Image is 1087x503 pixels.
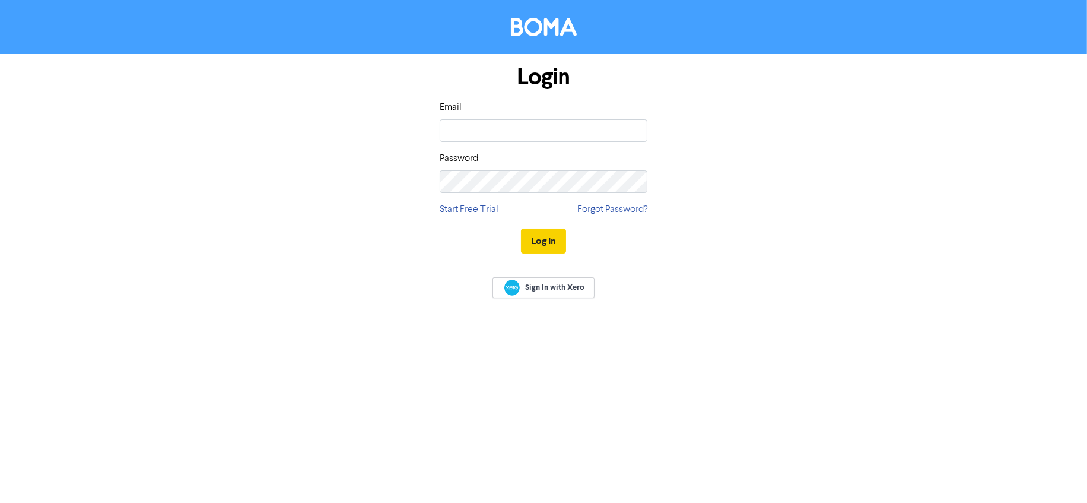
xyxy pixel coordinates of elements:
span: Sign In with Xero [525,282,584,293]
button: Log In [521,229,566,254]
h1: Login [440,64,647,91]
a: Start Free Trial [440,203,498,217]
a: Forgot Password? [577,203,647,217]
img: Xero logo [504,280,520,296]
label: Email [440,100,462,115]
label: Password [440,151,478,166]
img: BOMA Logo [511,18,577,36]
a: Sign In with Xero [492,277,595,298]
